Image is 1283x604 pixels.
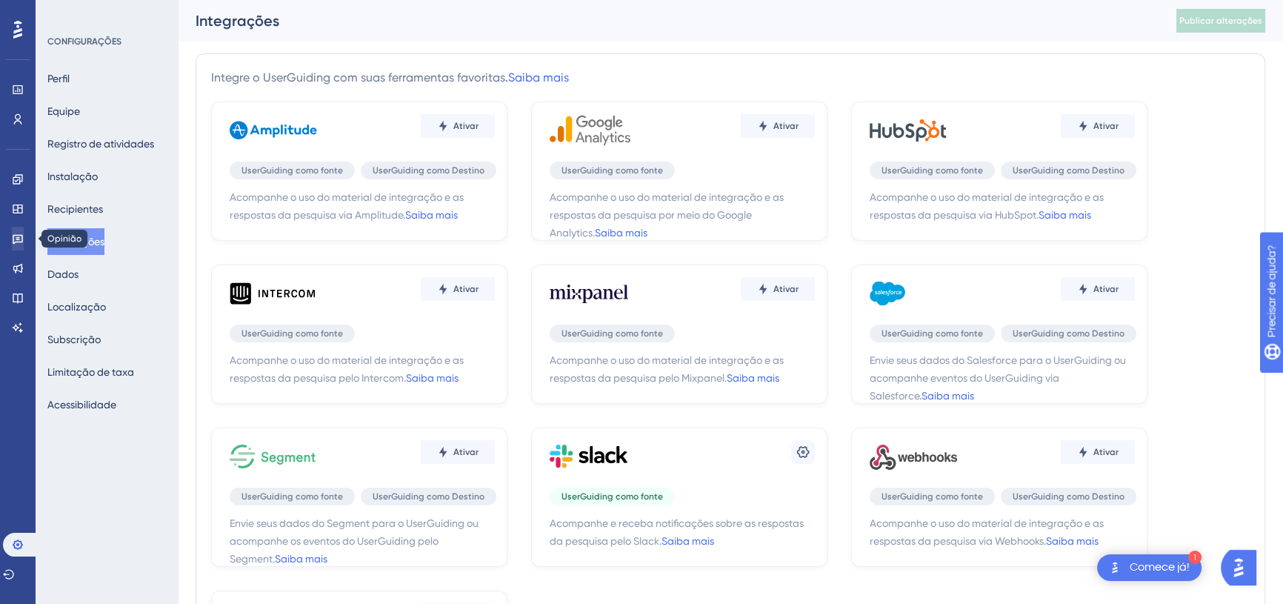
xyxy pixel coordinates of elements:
font: Localização [47,301,106,313]
font: UserGuiding como fonte [882,328,983,339]
button: Dados [47,261,79,288]
font: UserGuiding como Destino [1013,165,1124,176]
button: Publicar alterações [1176,9,1265,33]
font: 1 [1193,554,1197,562]
font: UserGuiding como fonte [561,491,663,502]
font: UserGuiding como fonte [882,165,983,176]
font: Acompanhe o uso do material de integração e as respostas da pesquisa via Webhooks. [870,517,1104,547]
a: Saiba mais [405,209,458,221]
font: Acompanhe e receba notificações sobre as respostas da pesquisa pelo Slack. [550,517,804,547]
font: Acompanhe o uso do material de integração e as respostas da pesquisa por meio do Google Analytics. [550,191,784,239]
font: CONFIGURAÇÕES [47,36,121,47]
font: UserGuiding como fonte [241,328,343,339]
font: Precisar de ajuda? [35,7,127,18]
button: Ativar [1061,277,1135,301]
button: Localização [47,293,106,320]
button: Integrações [47,228,104,255]
button: Ativar [421,114,495,138]
font: Envie seus dados do Salesforce para o UserGuiding ou acompanhe eventos do UserGuiding via Salesfo... [870,354,1126,402]
font: UserGuiding como fonte [561,165,663,176]
font: Perfil [47,73,70,84]
button: Ativar [741,114,815,138]
a: Saiba mais [406,372,459,384]
font: UserGuiding como Destino [1013,328,1124,339]
button: Perfil [47,65,70,92]
font: UserGuiding como Destino [373,491,484,502]
font: Comece já! [1130,561,1190,573]
font: UserGuiding como fonte [241,491,343,502]
a: Saiba mais [595,227,647,239]
font: Acompanhe o uso do material de integração e as respostas da pesquisa pelo Intercom. [230,354,464,384]
font: Ativar [1093,284,1119,294]
font: Integre o UserGuiding com suas ferramentas favoritas. [211,70,508,84]
font: Limitação de taxa [47,366,134,378]
font: Ativar [453,447,479,457]
font: UserGuiding como fonte [561,328,663,339]
button: Recipientes [47,196,103,222]
button: Limitação de taxa [47,359,134,385]
font: Ativar [1093,121,1119,131]
font: UserGuiding como Destino [1013,491,1124,502]
font: Integrações [47,236,104,248]
font: UserGuiding como fonte [882,491,983,502]
a: Saiba mais [727,372,779,384]
font: Subscrição [47,333,101,345]
font: Publicar alterações [1179,16,1262,26]
button: Ativar [421,440,495,464]
button: Instalação [47,163,98,190]
font: Integrações [196,12,279,30]
a: Saiba mais [275,553,327,565]
font: Equipe [47,105,80,117]
a: Saiba mais [922,390,974,402]
font: Ativar [773,121,799,131]
a: Saiba mais [1046,535,1099,547]
font: Acessibilidade [47,399,116,411]
font: Acompanhe o uso do material de integração e as respostas da pesquisa via Amplitude. [230,191,464,221]
button: Ativar [421,277,495,301]
a: Saiba mais [1039,209,1091,221]
button: Ativar [741,277,815,301]
font: Registro de atividades [47,138,154,150]
img: imagem-do-lançador-texto-alternativo [1106,559,1124,577]
font: Recipientes [47,203,103,215]
button: Equipe [47,98,80,125]
font: Dados [47,268,79,280]
button: Ativar [1061,440,1135,464]
font: UserGuiding como Destino [373,165,484,176]
font: Ativar [453,121,479,131]
font: Acompanhe o uso do material de integração e as respostas da pesquisa pelo Mixpanel. [550,354,784,384]
a: Saiba mais [662,535,714,547]
font: Ativar [1093,447,1119,457]
button: Subscrição [47,326,101,353]
button: Ativar [1061,114,1135,138]
font: Ativar [773,284,799,294]
font: Acompanhe o uso do material de integração e as respostas da pesquisa via HubSpot. [870,191,1104,221]
a: Saiba mais [508,70,569,84]
font: UserGuiding como fonte [241,165,343,176]
button: Acessibilidade [47,391,116,418]
button: Registro de atividades [47,130,154,157]
font: Envie seus dados do Segment para o UserGuiding ou acompanhe os eventos do UserGuiding pelo Segment. [230,517,479,565]
font: Instalação [47,170,98,182]
font: Ativar [453,284,479,294]
div: Abra a lista de verificação Comece!, módulos restantes: 1 [1097,554,1202,581]
iframe: Iniciador do Assistente de IA do UserGuiding [1221,545,1265,590]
